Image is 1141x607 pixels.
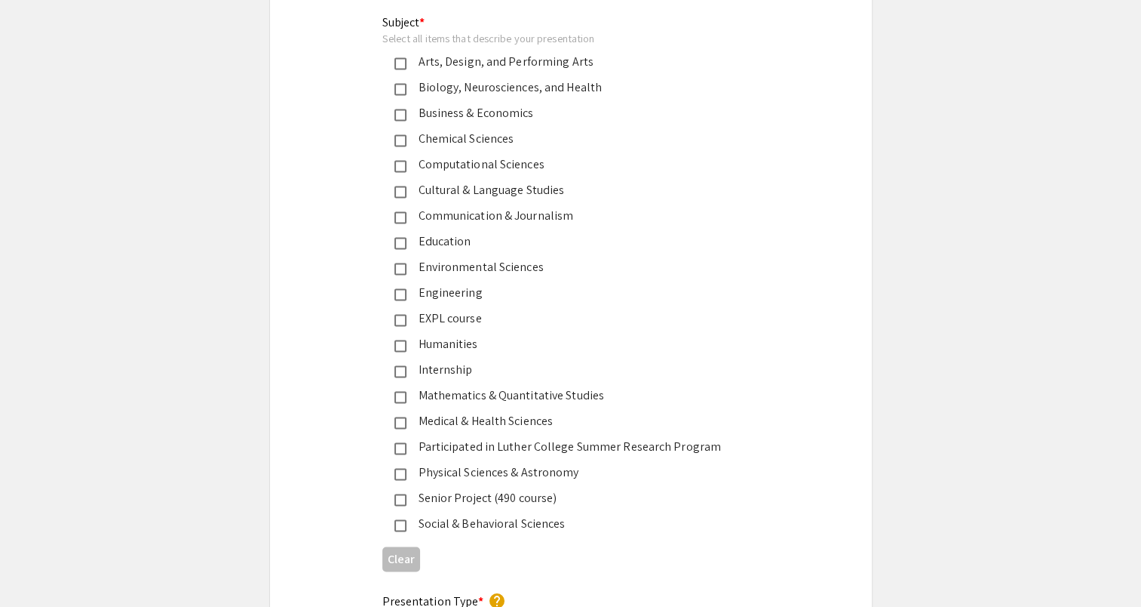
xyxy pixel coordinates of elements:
[406,412,723,430] div: Medical & Health Sciences
[406,156,723,174] div: Computational Sciences
[406,361,723,379] div: Internship
[406,181,723,199] div: Cultural & Language Studies
[406,104,723,122] div: Business & Economics
[11,539,64,596] iframe: Chat
[406,53,723,71] div: Arts, Design, and Performing Arts
[406,310,723,328] div: EXPL course
[406,489,723,507] div: Senior Project (490 course)
[382,32,735,45] div: Select all items that describe your presentation
[406,515,723,533] div: Social & Behavioral Sciences
[406,233,723,251] div: Education
[406,79,723,97] div: Biology, Neurosciences, and Health
[406,258,723,276] div: Environmental Sciences
[406,335,723,353] div: Humanities
[382,547,420,572] button: Clear
[406,207,723,225] div: Communication & Journalism
[382,14,425,30] mat-label: Subject
[406,438,723,456] div: Participated in Luther College Summer Research Program
[406,387,723,405] div: Mathematics & Quantitative Studies
[406,130,723,148] div: Chemical Sciences
[406,284,723,302] div: Engineering
[406,464,723,482] div: Physical Sciences & Astronomy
